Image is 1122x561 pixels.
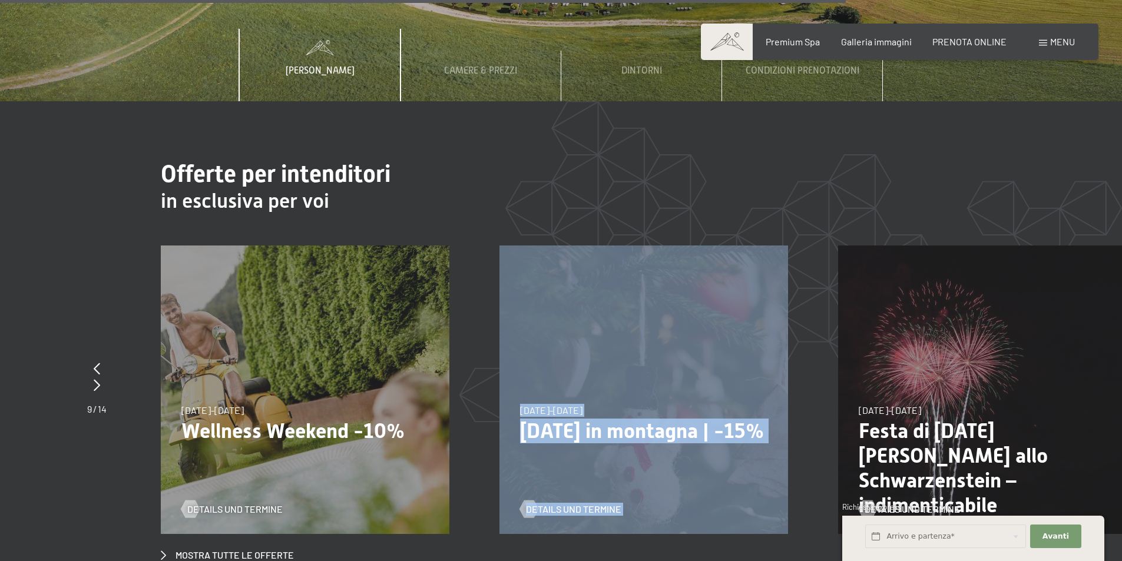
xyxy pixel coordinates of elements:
a: Galleria immagini [841,36,912,47]
span: Details und Termine [187,503,283,516]
span: 14 [98,403,107,414]
span: in esclusiva per voi [161,189,329,213]
p: Wellness Weekend -10% [181,419,429,443]
p: Festa di [DATE][PERSON_NAME] allo Schwarzenstein – indimenticabile [859,419,1106,517]
p: [DATE] in montagna | -15% [520,419,767,443]
span: Avanti [1042,531,1069,542]
span: Dintorni [621,65,662,76]
a: Details und Termine [520,503,621,516]
a: PRENOTA ONLINE [932,36,1007,47]
span: Condizioni prenotazioni [746,65,859,76]
span: / [93,403,97,414]
a: Premium Spa [766,36,820,47]
span: Offerte per intenditori [161,160,390,188]
span: Camere & Prezzi [444,65,517,76]
button: Avanti [1030,525,1081,549]
span: [PERSON_NAME] [286,65,355,76]
span: [DATE]-[DATE] [520,404,582,416]
a: Details und Termine [181,503,283,516]
span: Richiesta express [842,502,901,512]
span: 9 [87,403,92,414]
span: Menu [1050,36,1075,47]
span: [DATE]-[DATE] [859,404,921,416]
span: Details und Termine [526,503,621,516]
span: [DATE]-[DATE] [181,404,244,416]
